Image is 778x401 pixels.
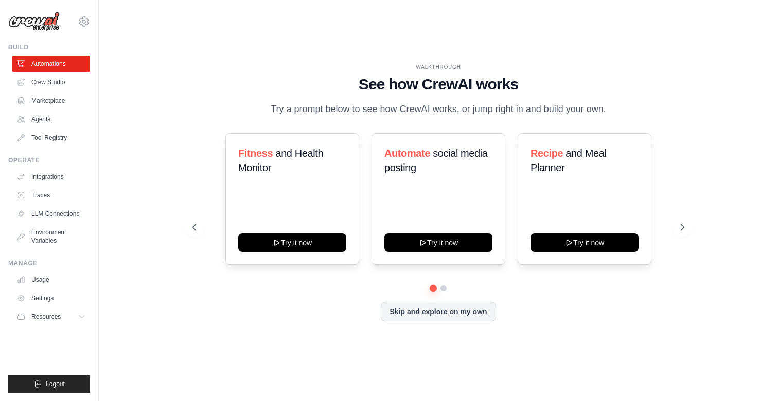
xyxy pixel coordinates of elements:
span: Recipe [531,148,563,159]
button: Resources [12,308,90,325]
a: LLM Connections [12,206,90,222]
a: Integrations [12,169,90,185]
a: Tool Registry [12,130,90,146]
button: Try it now [238,233,346,252]
span: social media posting [384,148,488,173]
a: Traces [12,187,90,204]
div: Manage [8,259,90,267]
button: Try it now [384,233,492,252]
span: and Meal Planner [531,148,606,173]
h1: See how CrewAI works [192,75,685,94]
a: Automations [12,56,90,72]
a: Marketplace [12,93,90,109]
span: Logout [46,380,65,388]
a: Usage [12,271,90,288]
a: Crew Studio [12,74,90,90]
button: Skip and explore on my own [381,302,496,321]
p: Try a prompt below to see how CrewAI works, or jump right in and build your own. [266,102,611,117]
a: Settings [12,290,90,306]
div: WALKTHROUGH [192,63,685,71]
div: Operate [8,156,90,165]
span: Automate [384,148,430,159]
button: Logout [8,375,90,393]
span: Resources [31,313,61,321]
button: Try it now [531,233,639,252]
span: and Health Monitor [238,148,323,173]
a: Agents [12,111,90,127]
a: Environment Variables [12,224,90,249]
div: Build [8,43,90,51]
img: Logo [8,12,60,31]
span: Fitness [238,148,273,159]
